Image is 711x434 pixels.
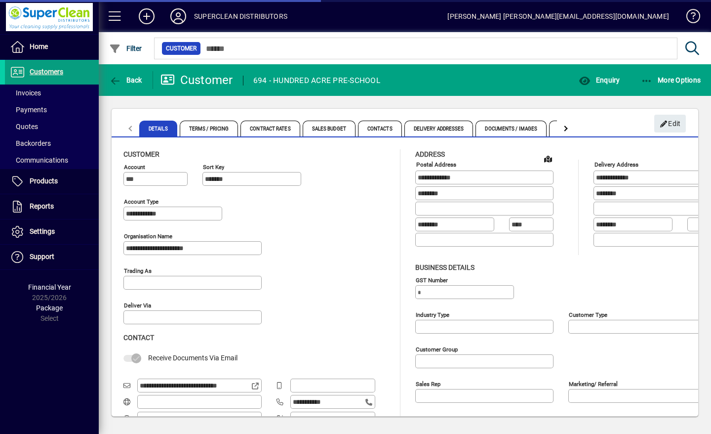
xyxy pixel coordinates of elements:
[415,150,445,158] span: Address
[10,123,38,130] span: Quotes
[10,89,41,97] span: Invoices
[109,76,142,84] span: Back
[123,150,159,158] span: Customer
[10,139,51,147] span: Backorders
[416,311,449,318] mat-label: Industry type
[358,121,402,136] span: Contacts
[416,380,440,387] mat-label: Sales rep
[10,156,68,164] span: Communications
[654,115,686,132] button: Edit
[30,202,54,210] span: Reports
[124,164,145,171] mat-label: Account
[107,40,145,57] button: Filter
[162,7,194,25] button: Profile
[660,116,681,132] span: Edit
[416,346,458,352] mat-label: Customer group
[549,121,604,136] span: Custom Fields
[415,263,474,271] span: Business details
[5,101,99,118] a: Payments
[641,76,701,84] span: More Options
[5,135,99,152] a: Backorders
[148,354,237,362] span: Receive Documents Via Email
[638,71,704,89] button: More Options
[10,106,47,114] span: Payments
[203,164,224,171] mat-label: Sort key
[139,121,177,136] span: Details
[109,44,142,52] span: Filter
[569,380,618,387] mat-label: Marketing/ Referral
[5,169,99,194] a: Products
[124,302,151,309] mat-label: Deliver via
[166,43,197,53] span: Customer
[475,121,547,136] span: Documents / Images
[30,227,55,235] span: Settings
[123,334,154,342] span: Contact
[416,276,448,283] mat-label: GST Number
[30,253,54,260] span: Support
[5,85,99,101] a: Invoices
[447,8,669,24] div: [PERSON_NAME] [PERSON_NAME][EMAIL_ADDRESS][DOMAIN_NAME]
[28,283,71,291] span: Financial Year
[30,43,48,50] span: Home
[5,194,99,219] a: Reports
[540,151,556,167] a: View on map
[124,233,172,240] mat-label: Organisation name
[30,68,63,76] span: Customers
[569,311,607,318] mat-label: Customer type
[404,121,474,136] span: Delivery Addresses
[194,8,287,24] div: SUPERCLEAN DISTRIBUTORS
[579,76,620,84] span: Enquiry
[36,304,63,312] span: Package
[5,152,99,169] a: Communications
[253,73,380,88] div: 694 - HUNDRED ACRE PRE-SCHOOL
[180,121,238,136] span: Terms / Pricing
[99,71,153,89] app-page-header-button: Back
[576,71,622,89] button: Enquiry
[124,198,158,205] mat-label: Account Type
[5,118,99,135] a: Quotes
[124,267,152,274] mat-label: Trading as
[303,121,355,136] span: Sales Budget
[5,219,99,244] a: Settings
[131,7,162,25] button: Add
[416,415,437,422] mat-label: Manager
[679,2,699,34] a: Knowledge Base
[5,35,99,59] a: Home
[107,71,145,89] button: Back
[569,415,586,422] mat-label: Region
[240,121,300,136] span: Contract Rates
[160,72,233,88] div: Customer
[5,245,99,269] a: Support
[30,177,58,185] span: Products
